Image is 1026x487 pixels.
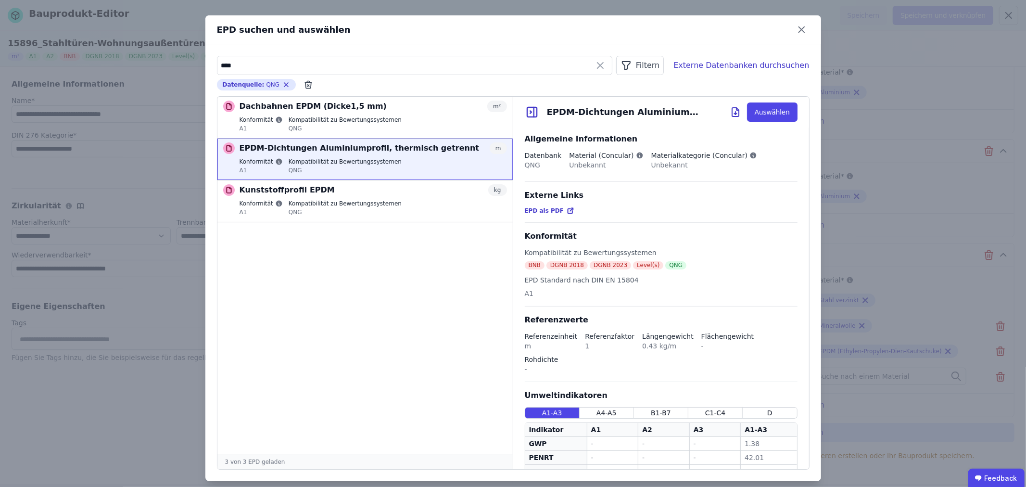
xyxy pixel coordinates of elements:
[525,151,562,160] div: Datenbank
[591,439,634,449] div: -
[525,355,558,364] div: Rohdichte
[569,151,643,160] div: Material (Concular)
[665,261,686,269] div: QNG
[487,101,507,112] div: m²
[745,453,793,462] div: 42.01
[596,408,617,418] span: A4-A5
[525,190,798,201] div: Externe Links
[525,332,578,341] div: Referenzeinheit
[240,166,283,174] div: A1
[525,261,545,269] div: BNB
[616,56,664,75] button: Filtern
[529,453,583,462] div: PENRT
[651,408,671,418] span: B1-B7
[240,124,283,132] div: A1
[591,425,601,435] div: A1
[488,184,507,196] div: kg
[525,133,798,145] div: Allgemeine Informationen
[591,453,634,462] div: -
[529,439,583,449] div: GWP
[705,408,725,418] span: C1-C4
[642,453,685,462] div: -
[694,467,737,476] div: -
[240,207,283,216] div: A1
[767,408,773,418] span: D
[529,425,564,435] div: Indikator
[525,207,564,215] span: EPD als PDF
[240,116,283,124] label: Konformität
[525,390,798,401] div: Umweltindikatoren
[642,439,685,449] div: -
[289,166,402,174] div: QNG
[240,158,283,166] label: Konformität
[569,160,643,170] div: Unbekannt
[525,231,798,242] div: Konformität
[289,200,402,207] label: Kompatibilität zu Bewertungssystemen
[633,261,663,269] div: Level(s)
[651,151,758,160] div: Materialkategorie (Concular)
[529,467,583,476] div: PERT
[289,124,402,132] div: QNG
[240,184,335,196] p: Kunststoffprofil EPDM
[240,142,480,154] p: EPDM-Dichtungen Aluminiumprofil, thermisch getrennt
[642,341,694,351] div: 0.43 kg/m
[289,207,402,216] div: QNG
[490,142,507,154] div: m
[240,101,387,112] p: Dachbahnen EPDM (Dicke1,5 mm)
[217,454,513,469] div: 3 von 3 EPD geladen
[591,467,634,476] div: -
[525,341,578,351] div: m
[701,341,754,351] div: -
[525,364,558,374] div: -
[542,408,562,418] span: A1-A3
[266,81,279,89] span: QNG
[546,261,588,269] div: DGNB 2018
[745,425,767,435] div: A1-A3
[525,314,798,326] div: Referenzwerte
[642,467,685,476] div: -
[642,332,694,341] div: Längengewicht
[745,467,793,476] div: -
[701,332,754,341] div: Flächengewicht
[745,439,793,449] div: 1.38
[590,261,631,269] div: DGNB 2023
[525,275,639,289] div: EPD Standard nach DIN EN 15804
[642,425,652,435] div: A2
[585,332,634,341] div: Referenzfaktor
[525,248,689,261] div: Kompatibilität zu Bewertungssystemen
[240,200,283,207] label: Konformität
[217,23,795,37] div: EPD suchen und auswählen
[223,81,265,89] span: Datenquelle :
[673,60,809,71] div: Externe Datenbanken durchsuchen
[585,341,634,351] div: 1
[694,425,704,435] div: A3
[547,105,701,119] div: EPDM-Dichtungen Aluminiumprofil, thermisch getrennt
[525,289,639,298] div: A1
[525,160,562,170] div: QNG
[747,103,798,122] button: Auswählen
[651,160,758,170] div: Unbekannt
[694,439,737,449] div: -
[289,116,402,124] label: Kompatibilität zu Bewertungssystemen
[289,158,402,166] label: Kompatibilität zu Bewertungssystemen
[694,453,737,462] div: -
